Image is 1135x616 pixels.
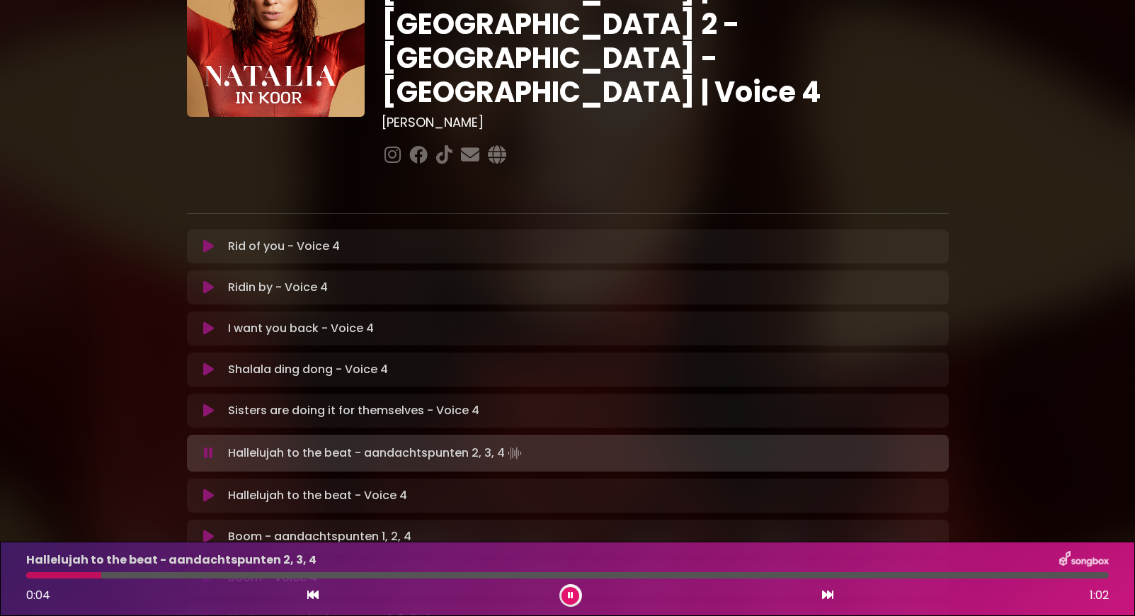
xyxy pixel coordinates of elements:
[228,402,479,419] p: Sisters are doing it for themselves - Voice 4
[228,320,374,337] p: I want you back - Voice 4
[26,552,316,569] p: Hallelujah to the beat - aandachtspunten 2, 3, 4
[382,115,949,130] h3: [PERSON_NAME]
[1059,551,1109,569] img: songbox-logo-white.png
[26,587,50,603] span: 0:04
[505,443,525,463] img: waveform4.gif
[228,361,388,378] p: Shalala ding dong - Voice 4
[228,528,411,545] p: Boom - aandachtspunten 1, 2, 4
[1090,587,1109,604] span: 1:02
[228,238,340,255] p: Rid of you - Voice 4
[228,443,525,463] p: Hallelujah to the beat - aandachtspunten 2, 3, 4
[228,279,328,296] p: Ridin by - Voice 4
[228,487,407,504] p: Hallelujah to the beat - Voice 4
